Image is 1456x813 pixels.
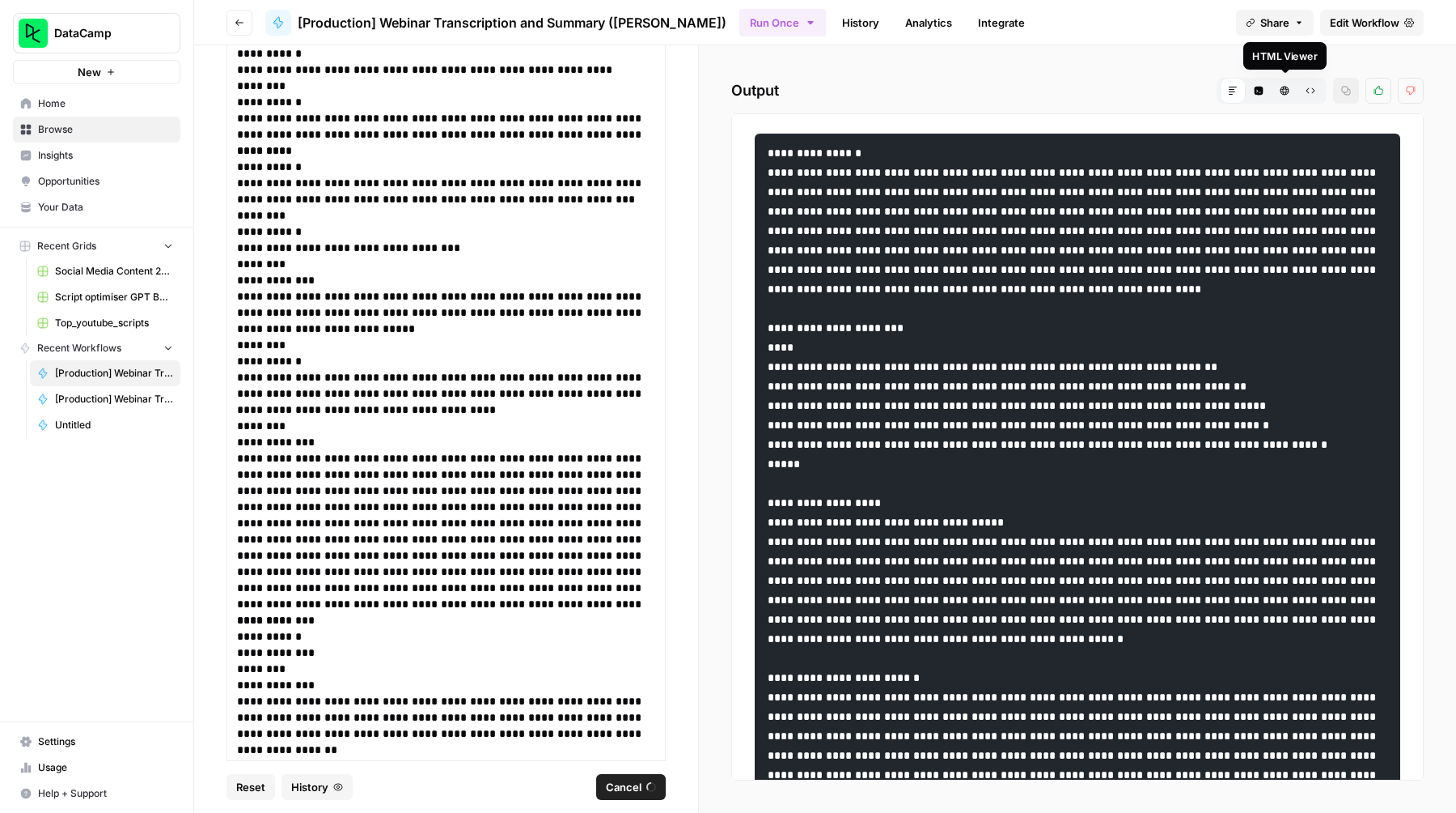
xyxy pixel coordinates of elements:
span: Script optimiser GPT Build V2 Grid [55,290,173,304]
span: Usage [38,760,173,775]
span: [Production] Webinar Transcription and Summary ([PERSON_NAME]) [298,13,726,32]
a: Untitled [30,412,180,438]
span: Top_youtube_scripts [55,316,173,330]
span: Opportunities [38,174,173,189]
a: Script optimiser GPT Build V2 Grid [30,284,180,310]
button: Run Once [739,9,826,36]
span: Recent Grids [37,239,96,253]
span: DataCamp [54,25,152,41]
a: Social Media Content 2025 [30,258,180,284]
button: Cancel [596,774,666,800]
button: Workspace: DataCamp [13,13,180,53]
span: Your Data [38,200,173,215]
a: Opportunities [13,168,180,194]
a: Top_youtube_scripts [30,310,180,336]
a: [Production] Webinar Transcription and Summary ([PERSON_NAME]) [30,360,180,386]
span: Settings [38,734,173,749]
button: New [13,60,180,84]
span: Cancel [606,779,641,795]
span: Browse [38,122,173,137]
a: Analytics [895,10,962,36]
span: Share [1260,15,1289,31]
button: Reset [226,774,275,800]
a: Integrate [968,10,1035,36]
span: Help + Support [38,786,173,801]
span: History [291,779,328,795]
span: Edit Workflow [1330,15,1399,31]
a: Settings [13,729,180,755]
span: [Production] Webinar Transcription and Summary ([PERSON_NAME]) [55,366,173,381]
span: Untitled [55,418,173,432]
button: Recent Workflows [13,336,180,360]
a: Usage [13,755,180,781]
a: [Production] Webinar Transcription and Summary for the [30,386,180,412]
span: [Production] Webinar Transcription and Summary for the [55,392,173,406]
a: Insights [13,143,180,168]
button: Help + Support [13,781,180,807]
span: Recent Workflows [37,341,121,355]
a: History [832,10,889,36]
span: Insights [38,148,173,163]
a: Browse [13,117,180,143]
span: Social Media Content 2025 [55,264,173,279]
h2: Output [731,78,1424,104]
button: Recent Grids [13,234,180,258]
a: [Production] Webinar Transcription and Summary ([PERSON_NAME]) [265,10,726,36]
button: History [281,774,353,800]
a: Your Data [13,194,180,220]
div: HTML Viewer [1252,49,1317,64]
img: DataCamp Logo [19,19,48,48]
button: Share [1236,10,1314,36]
a: Edit Workflow [1320,10,1424,36]
span: New [78,64,101,80]
a: Home [13,91,180,117]
span: Reset [236,779,265,795]
span: Home [38,96,173,111]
